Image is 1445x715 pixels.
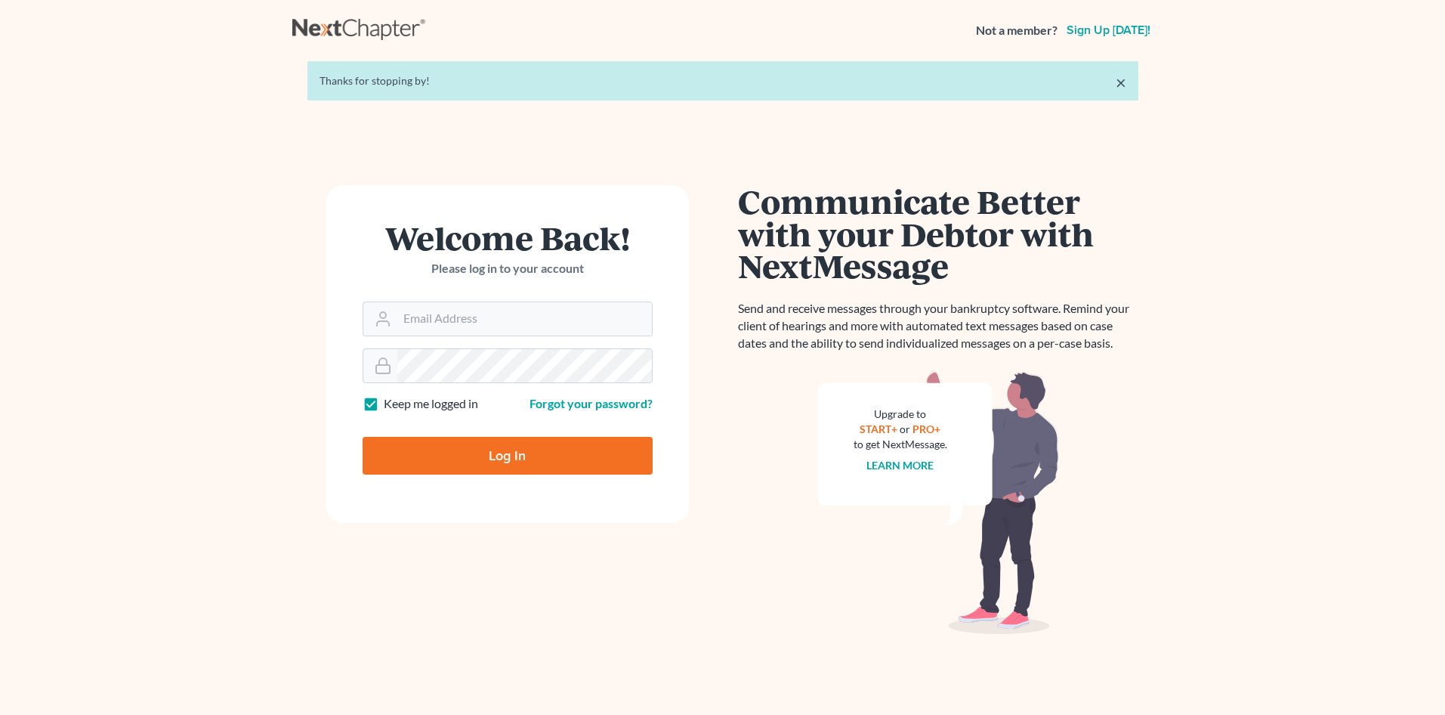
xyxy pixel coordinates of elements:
span: or [900,422,910,435]
h1: Communicate Better with your Debtor with NextMessage [738,185,1138,282]
a: PRO+ [912,422,940,435]
a: START+ [860,422,897,435]
input: Log In [363,437,653,475]
input: Email Address [397,302,652,336]
a: Learn more [866,459,934,472]
label: Keep me logged in [384,395,478,413]
p: Send and receive messages through your bankruptcy software. Remind your client of hearings and mo... [738,300,1138,352]
a: × [1116,73,1126,91]
a: Sign up [DATE]! [1064,24,1153,36]
div: Thanks for stopping by! [320,73,1126,88]
div: to get NextMessage. [854,437,947,452]
p: Please log in to your account [363,260,653,277]
strong: Not a member? [976,22,1058,39]
a: Forgot your password? [530,396,653,410]
img: nextmessage_bg-59042aed3d76b12b5cd301f8e5b87938c9018125f34e5fa2b7a6b67550977c72.svg [817,370,1059,635]
h1: Welcome Back! [363,221,653,254]
div: Upgrade to [854,407,947,422]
